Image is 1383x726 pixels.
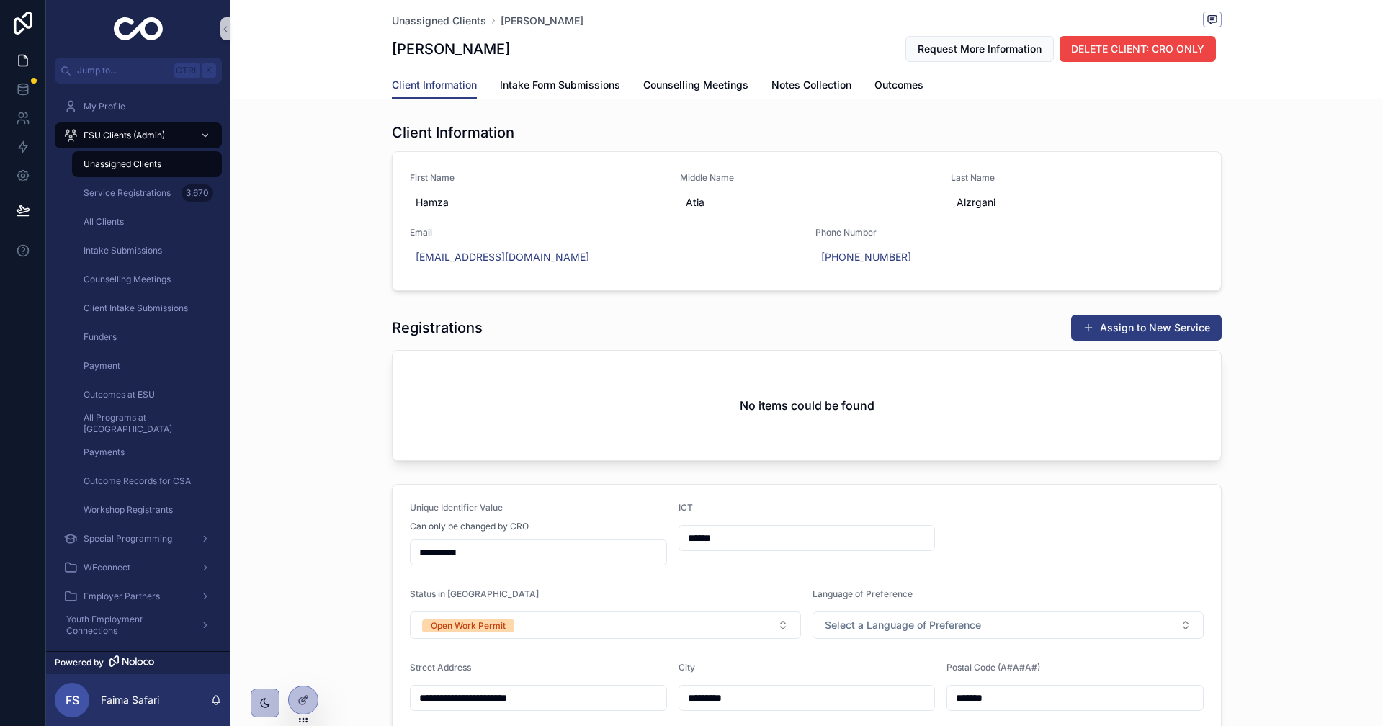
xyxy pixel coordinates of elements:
span: Last Name [951,172,1204,184]
span: Funders [84,331,117,343]
span: All Programs at [GEOGRAPHIC_DATA] [84,412,207,435]
a: Payments [72,439,222,465]
a: [PHONE_NUMBER] [821,250,911,264]
h1: [PERSON_NAME] [392,39,510,59]
a: Youth Employment Connections [55,612,222,638]
a: Client Information [392,72,477,99]
a: All Clients [72,209,222,235]
span: Hamza [416,195,657,210]
span: DELETE CLIENT: CRO ONLY [1071,42,1204,56]
span: FS [66,691,79,709]
span: Payment [84,360,120,372]
button: Select Button [813,611,1204,639]
span: K [203,65,215,76]
span: Powered by [55,657,104,668]
a: Intake Form Submissions [500,72,620,101]
a: [EMAIL_ADDRESS][DOMAIN_NAME] [416,250,589,264]
span: Workshop Registrants [84,504,173,516]
img: App logo [114,17,164,40]
a: Outcome Records for CSA [72,468,222,494]
a: Intake Submissions [72,238,222,264]
h1: Client Information [392,122,514,143]
span: Email [410,227,798,238]
a: Workshop Registrants [72,497,222,523]
a: Payment [72,353,222,379]
span: My Profile [84,101,125,112]
span: Middle Name [680,172,933,184]
h1: Registrations [392,318,483,338]
span: Client Information [392,78,477,92]
span: Payments [84,447,125,458]
span: Alzrgani [957,195,1198,210]
span: All Clients [84,216,124,228]
a: Unassigned Clients [392,14,486,28]
button: Jump to...CtrlK [55,58,222,84]
button: DELETE CLIENT: CRO ONLY [1060,36,1216,62]
a: Funders [72,324,222,350]
span: Counselling Meetings [84,274,171,285]
span: Employer Partners [84,591,160,602]
div: scrollable content [46,84,230,651]
span: Select a Language of Preference [825,618,981,632]
span: Outcomes [874,78,923,92]
span: Notes Collection [771,78,851,92]
span: Unique Identifier Value [410,502,503,513]
a: Counselling Meetings [643,72,748,101]
a: Notes Collection [771,72,851,101]
a: All Programs at [GEOGRAPHIC_DATA] [72,411,222,436]
button: Select Button [410,611,801,639]
button: Request More Information [905,36,1054,62]
span: Atia [686,195,927,210]
span: Intake Submissions [84,245,162,256]
span: City [679,662,695,673]
a: Special Programming [55,526,222,552]
span: ESU Clients (Admin) [84,130,165,141]
span: Street Address [410,662,471,673]
span: Postal Code (A#A#A#) [946,662,1040,673]
button: Assign to New Service [1071,315,1222,341]
span: First Name [410,172,663,184]
div: 3,670 [182,184,213,202]
div: Open Work Permit [431,619,506,632]
span: Ctrl [174,63,200,78]
span: Outcomes at ESU [84,389,155,400]
a: Powered by [46,651,230,674]
h2: No items could be found [740,397,874,414]
span: Counselling Meetings [643,78,748,92]
span: Can only be changed by CRO [410,521,529,532]
span: Request More Information [918,42,1042,56]
span: Intake Form Submissions [500,78,620,92]
span: Status in [GEOGRAPHIC_DATA] [410,588,539,599]
a: WEconnect [55,555,222,581]
span: Unassigned Clients [84,158,161,170]
span: Client Intake Submissions [84,302,188,314]
a: First NameHamzaMiddle NameAtiaLast NameAlzrganiEmail[EMAIL_ADDRESS][DOMAIN_NAME]Phone Number[PHON... [393,152,1221,290]
span: Special Programming [84,533,172,544]
span: Outcome Records for CSA [84,475,191,487]
a: My Profile [55,94,222,120]
span: ICT [679,502,693,513]
a: Service Registrations3,670 [72,180,222,206]
a: [PERSON_NAME] [501,14,583,28]
a: Outcomes [874,72,923,101]
a: Employer Partners [55,583,222,609]
span: WEconnect [84,562,130,573]
span: Youth Employment Connections [66,614,189,637]
a: Outcomes at ESU [72,382,222,408]
a: Unassigned Clients [72,151,222,177]
a: Counselling Meetings [72,266,222,292]
span: Service Registrations [84,187,171,199]
span: Jump to... [77,65,169,76]
a: Client Intake Submissions [72,295,222,321]
span: Phone Number [815,227,1204,238]
span: Language of Preference [813,588,913,599]
p: Faima Safari [101,693,159,707]
a: ESU Clients (Admin) [55,122,222,148]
